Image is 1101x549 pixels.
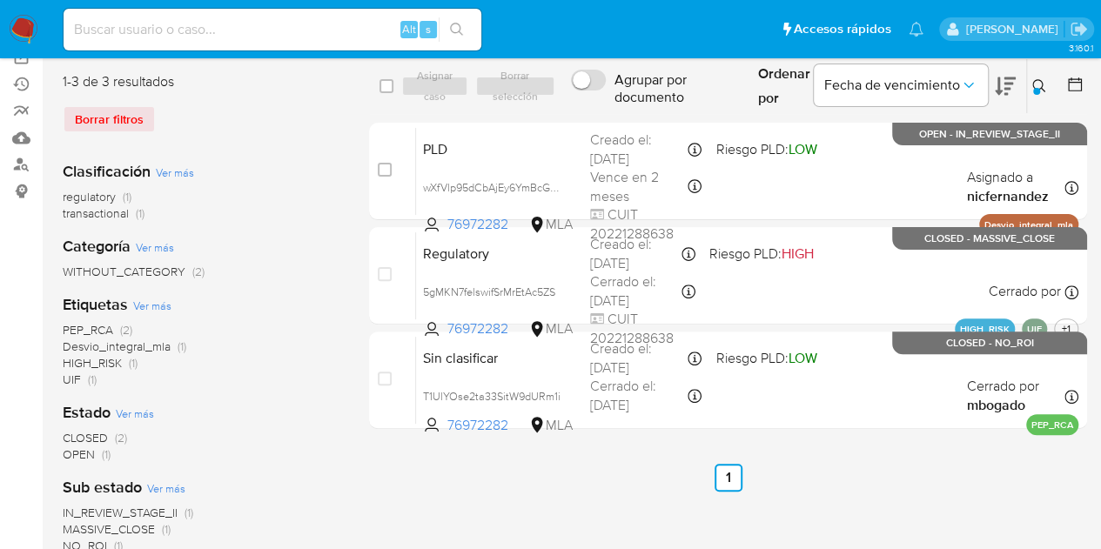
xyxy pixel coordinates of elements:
span: 3.160.1 [1068,41,1092,55]
a: Salir [1070,20,1088,38]
button: search-icon [439,17,474,42]
span: Alt [402,21,416,37]
p: nicolas.fernandezallen@mercadolibre.com [965,21,1064,37]
span: s [426,21,431,37]
span: Accesos rápidos [794,20,891,38]
input: Buscar usuario o caso... [64,18,481,41]
a: Notificaciones [909,22,923,37]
